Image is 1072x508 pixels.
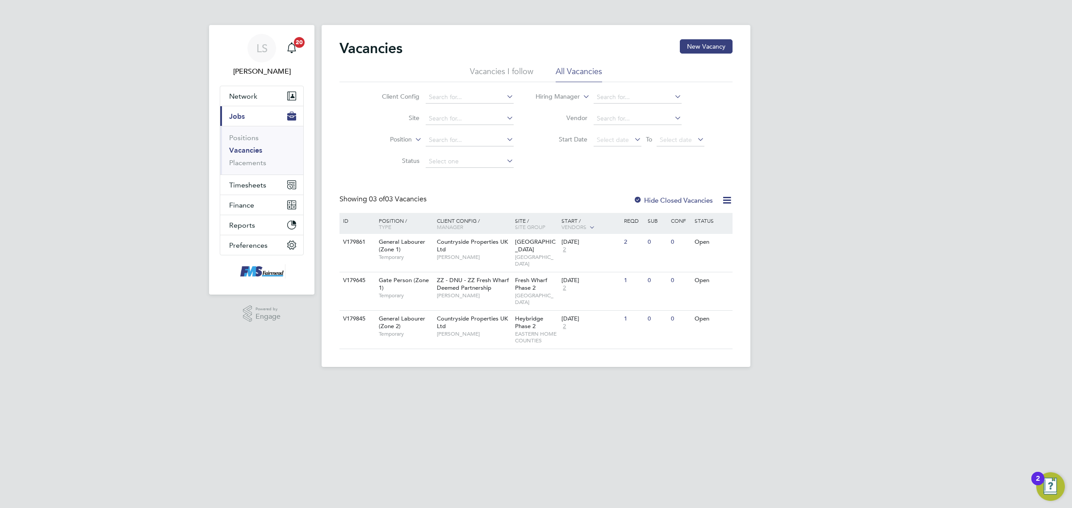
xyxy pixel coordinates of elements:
[255,305,281,313] span: Powered by
[561,238,620,246] div: [DATE]
[559,213,622,235] div: Start /
[238,264,285,279] img: f-mead-logo-retina.png
[220,215,303,235] button: Reports
[597,136,629,144] span: Select date
[437,223,463,230] span: Manager
[220,264,304,279] a: Go to home page
[528,92,580,101] label: Hiring Manager
[426,112,514,125] input: Search for...
[692,234,731,250] div: Open
[556,66,602,82] li: All Vacancies
[536,135,587,143] label: Start Date
[692,272,731,289] div: Open
[379,276,429,291] span: Gate Person (Zone 1)
[515,276,547,291] span: Fresh Wharf Phase 2
[379,238,425,253] span: General Labourer (Zone 1)
[645,234,669,250] div: 0
[660,136,692,144] span: Select date
[220,66,304,77] span: Lawrence Schott
[645,213,669,228] div: Sub
[437,330,511,337] span: [PERSON_NAME]
[339,39,402,57] h2: Vacancies
[379,223,391,230] span: Type
[561,315,620,323] div: [DATE]
[341,272,372,289] div: V179645
[229,146,262,154] a: Vacancies
[515,223,545,230] span: Site Group
[622,234,645,250] div: 2
[561,284,567,292] span: 2
[515,292,557,306] span: [GEOGRAPHIC_DATA]
[437,254,511,261] span: [PERSON_NAME]
[435,213,513,234] div: Client Config /
[692,311,731,327] div: Open
[372,213,435,234] div: Position /
[633,196,713,204] label: Hide Closed Vacancies
[561,277,620,284] div: [DATE]
[669,213,692,228] div: Conf
[513,213,560,234] div: Site /
[220,235,303,255] button: Preferences
[339,195,428,204] div: Showing
[515,330,557,344] span: EASTERN HOME COUNTIES
[669,234,692,250] div: 0
[229,133,259,142] a: Positions
[379,292,432,299] span: Temporary
[220,106,303,126] button: Jobs
[515,238,556,253] span: [GEOGRAPHIC_DATA]
[669,311,692,327] div: 0
[220,195,303,215] button: Finance
[220,86,303,106] button: Network
[1036,472,1065,501] button: Open Resource Center, 2 new notifications
[368,92,419,100] label: Client Config
[209,25,314,295] nav: Main navigation
[360,135,412,144] label: Position
[622,213,645,228] div: Reqd
[294,37,305,48] span: 20
[426,91,514,104] input: Search for...
[341,311,372,327] div: V179845
[561,246,567,254] span: 2
[283,34,301,62] a: 20
[561,223,586,230] span: Vendors
[220,126,303,175] div: Jobs
[437,315,508,330] span: Countryside Properties UK Ltd
[643,133,655,145] span: To
[1036,479,1040,490] div: 2
[680,39,733,54] button: New Vacancy
[561,323,567,330] span: 2
[426,155,514,168] input: Select one
[341,213,372,228] div: ID
[341,234,372,250] div: V179861
[229,181,266,189] span: Timesheets
[426,134,514,146] input: Search for...
[622,311,645,327] div: 1
[437,276,509,291] span: ZZ - DNU - ZZ Fresh Wharf Deemed Partnership
[229,158,266,167] a: Placements
[229,112,245,121] span: Jobs
[669,272,692,289] div: 0
[229,92,257,100] span: Network
[379,254,432,261] span: Temporary
[379,330,432,337] span: Temporary
[594,112,682,125] input: Search for...
[256,42,268,54] span: LS
[229,221,255,229] span: Reports
[229,241,268,250] span: Preferences
[369,195,385,204] span: 03 of
[622,272,645,289] div: 1
[229,201,254,209] span: Finance
[515,254,557,267] span: [GEOGRAPHIC_DATA]
[437,238,508,253] span: Countryside Properties UK Ltd
[368,114,419,122] label: Site
[220,34,304,77] a: LS[PERSON_NAME]
[369,195,427,204] span: 03 Vacancies
[645,311,669,327] div: 0
[692,213,731,228] div: Status
[220,175,303,195] button: Timesheets
[368,157,419,165] label: Status
[437,292,511,299] span: [PERSON_NAME]
[470,66,533,82] li: Vacancies I follow
[243,305,281,322] a: Powered byEngage
[594,91,682,104] input: Search for...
